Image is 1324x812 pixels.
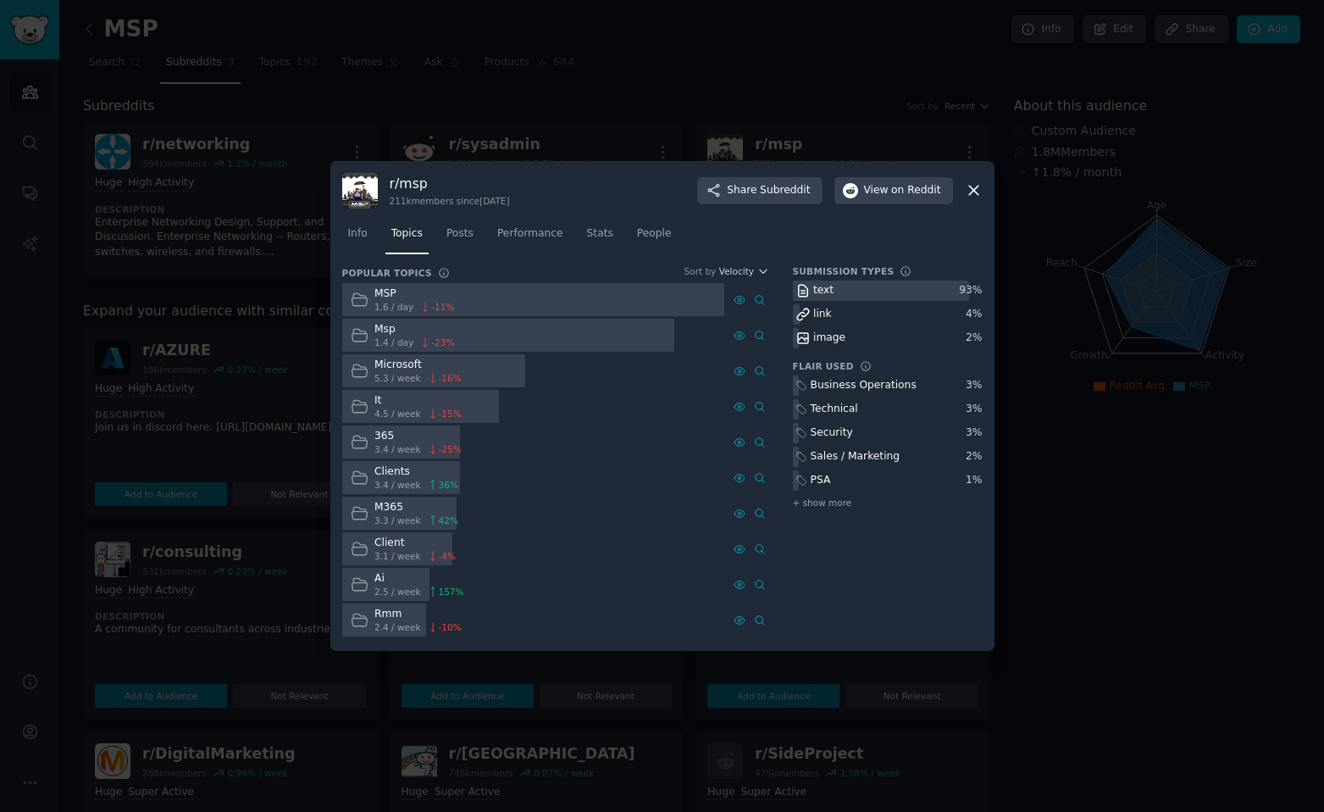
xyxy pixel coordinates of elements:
[966,449,982,464] div: 2 %
[966,425,982,441] div: 3 %
[631,220,678,255] a: People
[811,425,853,441] div: Security
[637,226,672,242] span: People
[813,307,832,322] div: link
[697,177,822,204] button: ShareSubreddit
[440,220,479,255] a: Posts
[834,177,953,204] button: Viewon Reddit
[374,301,413,313] span: 1.6 / day
[813,283,834,298] div: text
[793,360,854,372] h3: Flair Used
[374,443,421,455] span: 3.4 / week
[391,226,423,242] span: Topics
[760,183,810,198] span: Subreddit
[374,393,462,409] div: It
[793,265,895,277] h3: Submission Types
[342,267,432,279] h3: Popular Topics
[966,378,982,393] div: 3 %
[374,514,421,526] span: 3.3 / week
[959,283,982,298] div: 93 %
[374,464,458,480] div: Clients
[374,322,454,337] div: Msp
[374,358,462,373] div: Microsoft
[491,220,569,255] a: Performance
[374,336,413,348] span: 1.4 / day
[719,265,754,277] span: Velocity
[374,372,421,384] span: 5.3 / week
[390,195,510,207] div: 211k members since [DATE]
[342,173,378,209] img: msp
[719,265,769,277] button: Velocity
[966,307,982,322] div: 4 %
[385,220,429,255] a: Topics
[966,331,982,346] div: 2 %
[431,336,454,348] span: -23 %
[374,408,421,420] span: 4.5 / week
[439,479,458,491] span: 36 %
[813,331,845,346] div: image
[374,621,421,633] span: 2.4 / week
[374,586,421,598] span: 2.5 / week
[390,175,510,192] h3: r/ msp
[793,497,852,509] span: + show more
[811,378,917,393] div: Business Operations
[374,536,456,551] div: Client
[891,183,940,198] span: on Reddit
[348,226,368,242] span: Info
[431,301,454,313] span: -11 %
[587,226,613,242] span: Stats
[374,571,464,587] div: Ai
[374,286,454,302] div: MSP
[811,402,858,417] div: Technical
[439,550,456,562] span: -4 %
[439,586,464,598] span: 157 %
[374,500,458,515] div: M365
[439,621,462,633] span: -10 %
[374,429,462,444] div: 365
[439,372,462,384] span: -16 %
[439,514,458,526] span: 42 %
[727,183,810,198] span: Share
[966,402,982,417] div: 3 %
[966,473,982,488] div: 1 %
[439,443,462,455] span: -25 %
[581,220,619,255] a: Stats
[374,479,421,491] span: 3.4 / week
[374,607,462,622] div: Rmm
[497,226,563,242] span: Performance
[811,473,831,488] div: PSA
[374,550,421,562] span: 3.1 / week
[342,220,374,255] a: Info
[446,226,474,242] span: Posts
[811,449,900,464] div: Sales / Marketing
[684,265,717,277] div: Sort by
[864,183,941,198] span: View
[439,408,462,420] span: -15 %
